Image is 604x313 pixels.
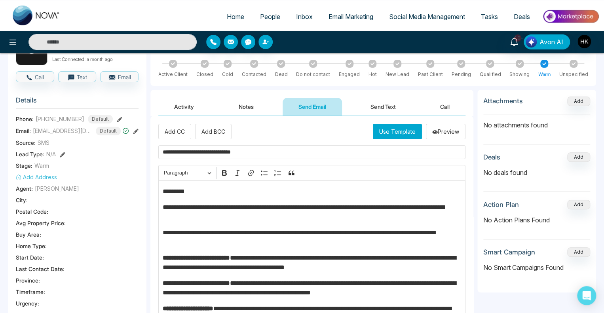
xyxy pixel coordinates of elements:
[288,9,321,24] a: Inbox
[577,35,591,48] img: User Avatar
[329,13,373,21] span: Email Marketing
[13,6,60,25] img: Nova CRM Logo
[389,13,465,21] span: Social Media Management
[386,71,409,78] div: New Lead
[577,286,596,305] div: Open Intercom Messenger
[16,150,44,158] span: Lead Type:
[283,98,342,116] button: Send Email
[16,276,40,285] span: Province :
[52,54,139,63] p: Last Connected: a month ago
[567,247,590,257] button: Add
[483,153,500,161] h3: Deals
[58,71,97,82] button: Text
[275,71,287,78] div: Dead
[33,127,92,135] span: [EMAIL_ADDRESS][DOMAIN_NAME]
[158,124,191,139] button: Add CC
[88,115,113,123] span: Default
[524,34,570,49] button: Avon AI
[16,253,44,262] span: Start Date :
[483,248,535,256] h3: Smart Campaign
[227,13,244,21] span: Home
[16,219,66,227] span: Avg Property Price :
[483,201,519,209] h3: Action Plan
[483,168,590,177] p: No deals found
[158,71,188,78] div: Active Client
[539,37,563,47] span: Avon AI
[506,9,538,24] a: Deals
[16,127,31,135] span: Email:
[424,98,465,116] button: Call
[36,115,84,123] span: [PHONE_NUMBER]
[567,97,590,106] button: Add
[260,13,280,21] span: People
[339,71,360,78] div: Engaged
[16,184,33,193] span: Agent:
[542,8,599,25] img: Market-place.gif
[514,34,521,42] span: 10+
[479,71,501,78] div: Qualified
[473,9,506,24] a: Tasks
[483,97,523,105] h3: Attachments
[16,115,34,123] span: Phone:
[46,150,56,158] span: N/A
[483,263,590,272] p: No Smart Campaigns Found
[16,230,41,239] span: Buy Area :
[16,242,47,250] span: Home Type :
[222,71,233,78] div: Cold
[160,167,215,179] button: Paragraph
[16,173,57,181] button: Add Address
[195,124,232,139] button: Add BCC
[483,215,590,225] p: No Action Plans Found
[373,124,422,139] button: Use Template
[505,34,524,48] a: 10+
[242,71,266,78] div: Contacted
[381,9,473,24] a: Social Media Management
[164,168,205,178] span: Paragraph
[526,36,537,47] img: Lead Flow
[196,71,213,78] div: Closed
[158,98,210,116] button: Activity
[368,71,377,78] div: Hot
[481,13,498,21] span: Tasks
[16,96,139,108] h3: Details
[296,13,313,21] span: Inbox
[509,71,530,78] div: Showing
[38,138,49,147] span: SMS
[483,114,590,130] p: No attachments found
[355,98,411,116] button: Send Text
[96,127,121,135] span: Default
[219,9,252,24] a: Home
[16,207,48,216] span: Postal Code :
[418,71,443,78] div: Past Client
[321,9,381,24] a: Email Marketing
[567,152,590,162] button: Add
[16,71,54,82] button: Call
[426,124,465,139] button: Preview
[559,71,588,78] div: Unspecified
[100,71,139,82] button: Email
[34,161,49,170] span: Warm
[567,97,590,104] span: Add
[16,288,45,296] span: Timeframe :
[296,71,330,78] div: Do not contact
[252,9,288,24] a: People
[158,165,465,180] div: Editor toolbar
[514,13,530,21] span: Deals
[16,138,36,147] span: Source:
[16,265,65,273] span: Last Contact Date :
[16,196,28,204] span: City :
[16,299,39,307] span: Urgency :
[223,98,270,116] button: Notes
[16,161,32,170] span: Stage:
[567,200,590,209] button: Add
[451,71,471,78] div: Pending
[35,184,79,193] span: [PERSON_NAME]
[538,71,551,78] div: Warm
